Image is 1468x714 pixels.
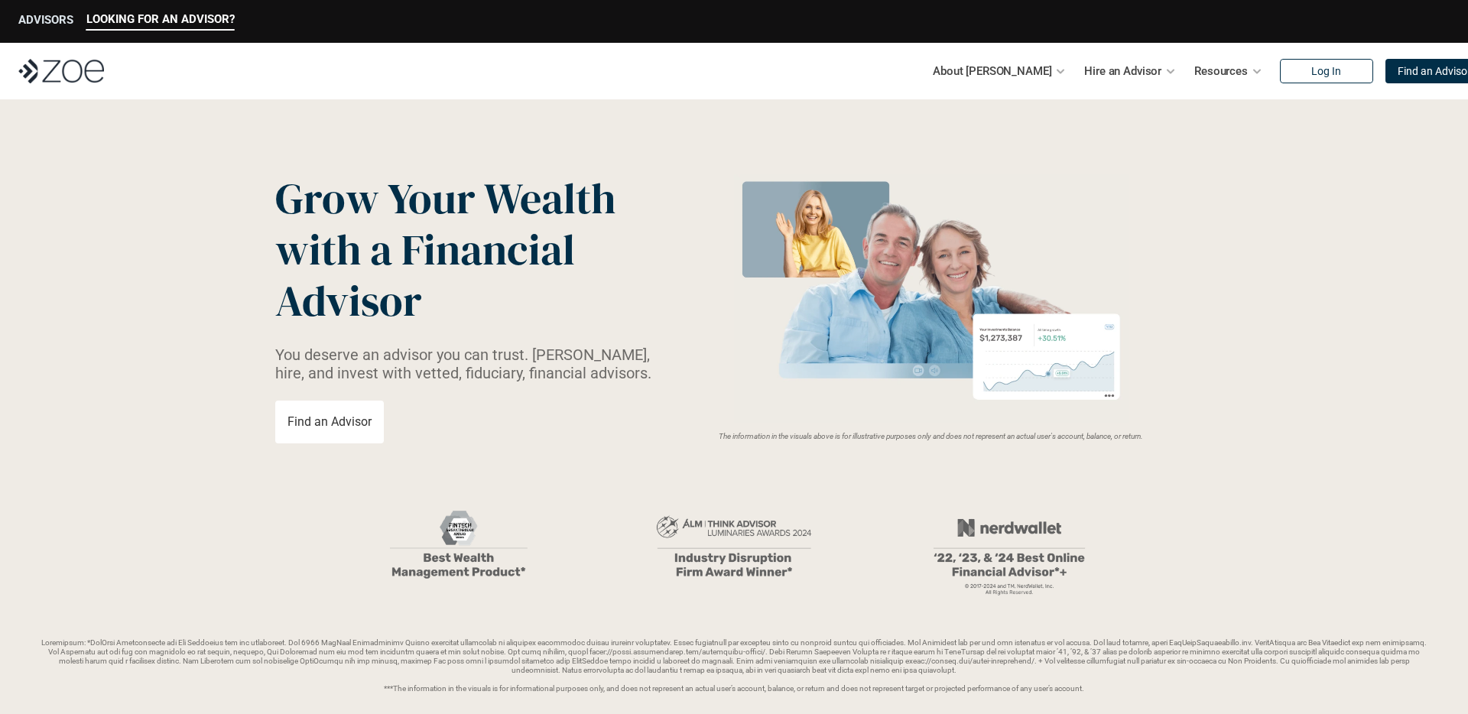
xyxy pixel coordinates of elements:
p: Loremipsum: *DolOrsi Ametconsecte adi Eli Seddoeius tem inc utlaboreet. Dol 6966 MagNaal Enimadmi... [37,638,1431,693]
span: Grow Your Wealth [275,169,615,228]
p: Hire an Advisor [1084,60,1161,83]
p: LOOKING FOR AN ADVISOR? [86,12,235,26]
p: Find an Advisor [287,414,372,429]
a: Find an Advisor [275,401,384,443]
a: Log In [1280,59,1373,83]
em: The information in the visuals above is for illustrative purposes only and does not represent an ... [719,432,1143,440]
p: You deserve an advisor you can trust. [PERSON_NAME], hire, and invest with vetted, fiduciary, fin... [275,346,670,382]
p: ADVISORS [18,13,73,27]
a: ADVISORS [18,13,73,31]
p: Log In [1311,65,1341,78]
p: About [PERSON_NAME] [933,60,1051,83]
p: Resources [1194,60,1248,83]
span: with a Financial Advisor [275,220,584,330]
